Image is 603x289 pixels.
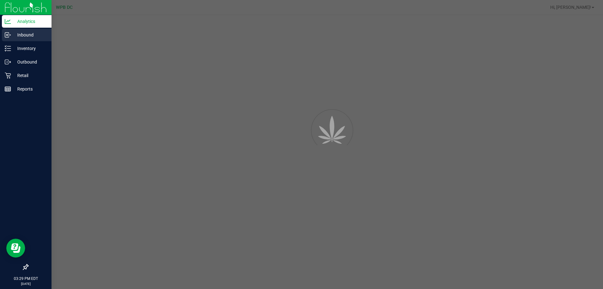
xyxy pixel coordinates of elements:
[11,18,49,25] p: Analytics
[11,85,49,93] p: Reports
[11,45,49,52] p: Inventory
[6,239,25,258] iframe: Resource center
[5,18,11,25] inline-svg: Analytics
[3,281,49,286] p: [DATE]
[11,58,49,66] p: Outbound
[11,31,49,39] p: Inbound
[5,59,11,65] inline-svg: Outbound
[5,45,11,52] inline-svg: Inventory
[3,276,49,281] p: 03:29 PM EDT
[5,32,11,38] inline-svg: Inbound
[5,72,11,79] inline-svg: Retail
[11,72,49,79] p: Retail
[5,86,11,92] inline-svg: Reports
